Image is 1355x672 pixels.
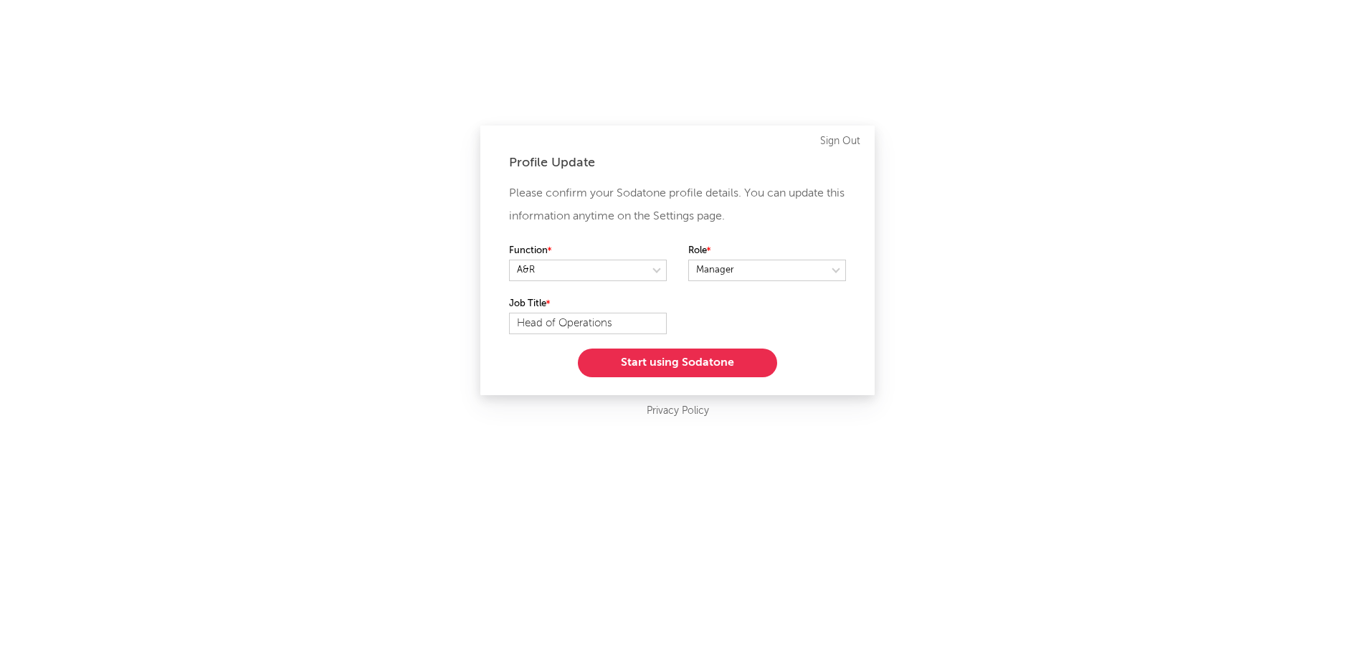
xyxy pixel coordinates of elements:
label: Role [688,242,846,260]
p: Please confirm your Sodatone profile details. You can update this information anytime on the Sett... [509,182,846,228]
div: Profile Update [509,154,846,171]
a: Privacy Policy [647,402,709,420]
button: Start using Sodatone [578,349,777,377]
a: Sign Out [820,133,860,150]
label: Job Title [509,295,667,313]
label: Function [509,242,667,260]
